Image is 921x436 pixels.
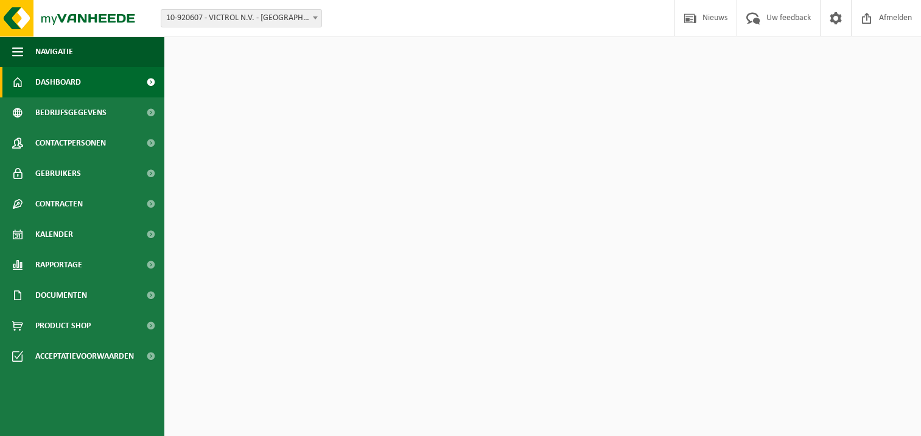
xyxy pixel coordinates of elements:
span: Bedrijfsgegevens [35,97,107,128]
span: Rapportage [35,250,82,280]
span: Acceptatievoorwaarden [35,341,134,371]
span: 10-920607 - VICTROL N.V. - ANTWERPEN [161,9,322,27]
span: Dashboard [35,67,81,97]
span: Kalender [35,219,73,250]
span: Contactpersonen [35,128,106,158]
span: Product Shop [35,311,91,341]
span: Documenten [35,280,87,311]
span: Contracten [35,189,83,219]
span: Navigatie [35,37,73,67]
span: 10-920607 - VICTROL N.V. - ANTWERPEN [161,10,321,27]
span: Gebruikers [35,158,81,189]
